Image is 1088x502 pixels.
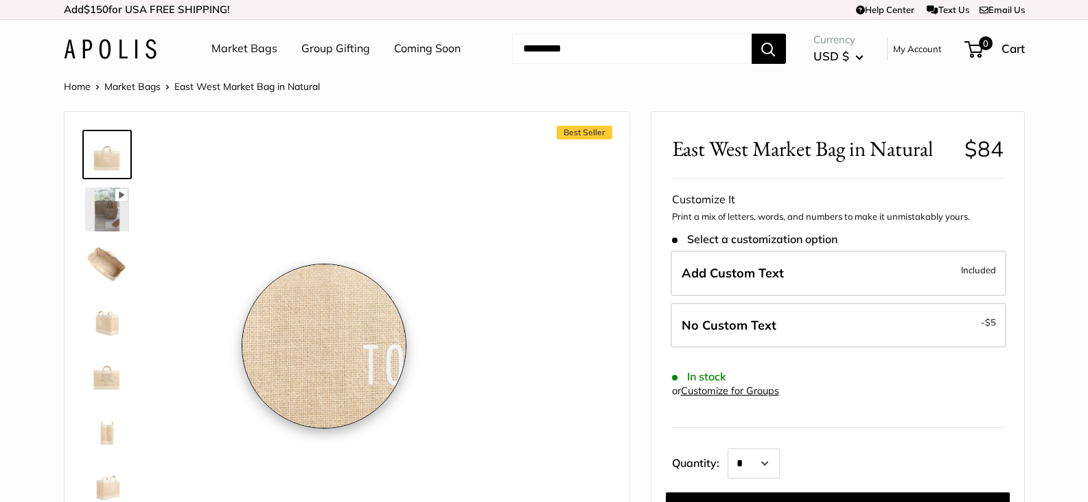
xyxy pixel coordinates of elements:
[813,30,864,49] span: Currency
[64,80,91,93] a: Home
[85,352,129,396] img: East West Market Bag in Natural
[672,233,837,246] span: Select a customization option
[813,49,849,63] span: USD $
[961,262,996,278] span: Included
[84,3,108,16] span: $150
[813,45,864,67] button: USD $
[82,350,132,399] a: East West Market Bag in Natural
[893,41,942,57] a: My Account
[82,185,132,234] a: East West Market Bag in Natural
[671,251,1006,296] label: Add Custom Text
[672,370,726,383] span: In stock
[85,297,129,341] img: East West Market Bag in Natural
[174,80,320,93] span: East West Market Bag in Natural
[301,38,370,59] a: Group Gifting
[85,407,129,451] img: East West Market Bag in Natural
[85,242,129,286] img: East West Market Bag in Natural
[85,187,129,231] img: East West Market Bag in Natural
[394,38,461,59] a: Coming Soon
[82,404,132,454] a: East West Market Bag in Natural
[672,190,1004,210] div: Customize It
[682,317,776,333] span: No Custom Text
[64,39,157,59] img: Apolis
[856,4,914,15] a: Help Center
[752,34,786,64] button: Search
[672,444,728,479] label: Quantity:
[964,135,1004,162] span: $84
[681,385,779,397] a: Customize for Groups
[672,136,954,161] span: East West Market Bag in Natural
[82,130,132,179] a: East West Market Bag in Natural
[980,4,1025,15] a: Email Us
[682,265,784,281] span: Add Custom Text
[82,240,132,289] a: East West Market Bag in Natural
[672,382,779,400] div: or
[981,314,996,330] span: -
[104,80,161,93] a: Market Bags
[671,303,1006,348] label: Leave Blank
[557,126,612,139] span: Best Seller
[985,317,996,328] span: $5
[672,210,1004,224] p: Print a mix of letters, words, and numbers to make it unmistakably yours.
[966,38,1025,60] a: 0 Cart
[211,38,277,59] a: Market Bags
[1002,41,1025,56] span: Cart
[927,4,969,15] a: Text Us
[85,133,129,176] img: East West Market Bag in Natural
[512,34,752,64] input: Search...
[82,295,132,344] a: East West Market Bag in Natural
[978,36,992,50] span: 0
[64,78,320,95] nav: Breadcrumb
